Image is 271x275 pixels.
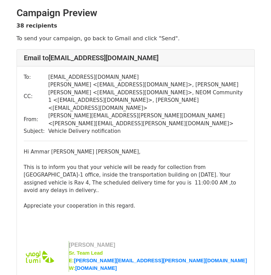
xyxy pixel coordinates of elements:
td: CC: [24,81,48,112]
p: To send your campaign, go back to Gmail and click "Send". [17,35,255,42]
div: This is to inform you that your vehicle will be ready for collection from [GEOGRAPHIC_DATA]-1 off... [24,163,248,194]
td: [PERSON_NAME] [69,241,247,249]
div: Appreciate your cooperation in this regard. [24,202,248,210]
strong: 38 recipients [17,22,57,29]
td: Subject: [24,127,48,135]
td: Vehicle Delivery notification [48,127,248,135]
td: [PERSON_NAME][EMAIL_ADDRESS][PERSON_NAME][DOMAIN_NAME] < [PERSON_NAME][EMAIL_ADDRESS][PERSON_NAME... [48,112,248,127]
td: [EMAIL_ADDRESS][DOMAIN_NAME] [48,73,248,81]
img: AIorK4yTSaN6RcYSbZG72ApGLYU5ZH0KK4ve3Q9Yv5DCkWAAD4nnWOlmOaBjk-uOIyBvxSwRaUB8q-aUjba7 [24,246,58,266]
a: [DOMAIN_NAME] [75,265,117,271]
div: Hi Ammar [PERSON_NAME] [PERSON_NAME], [24,148,248,156]
h4: Email to [EMAIL_ADDRESS][DOMAIN_NAME] [24,54,248,62]
b: Sr. Team Lead E: W: [69,250,247,271]
td: From: [24,112,48,127]
td: To: [24,73,48,81]
a: [PERSON_NAME][EMAIL_ADDRESS][PERSON_NAME][DOMAIN_NAME] [74,258,247,263]
td: [PERSON_NAME] < [EMAIL_ADDRESS][DOMAIN_NAME] >, [PERSON_NAME] [PERSON_NAME] < [EMAIL_ADDRESS][DOM... [48,81,248,112]
h2: Campaign Preview [17,7,255,19]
